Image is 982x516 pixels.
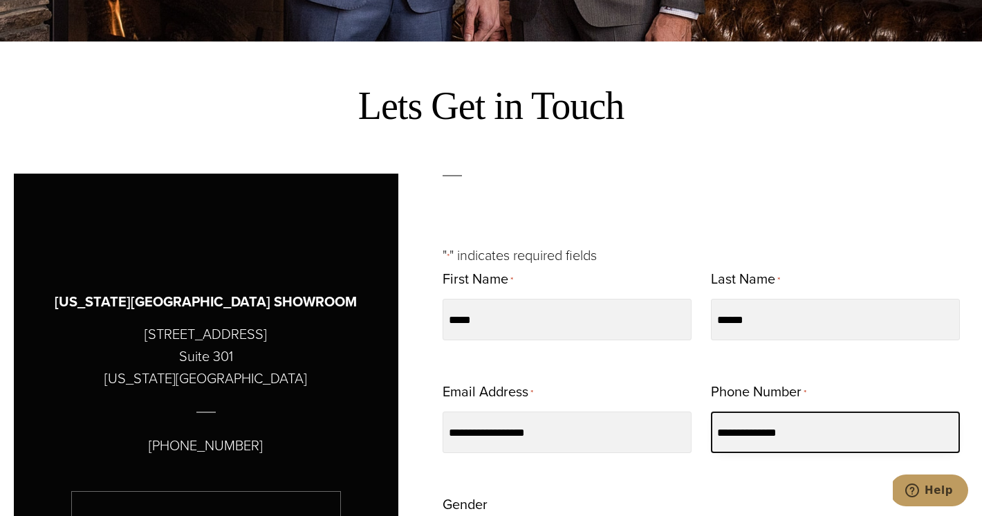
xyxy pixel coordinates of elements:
[443,244,968,266] p: " " indicates required fields
[443,379,533,406] label: Email Address
[14,83,968,129] h2: Lets Get in Touch
[149,434,263,457] p: [PHONE_NUMBER]
[443,266,513,293] label: First Name
[893,474,968,509] iframe: Opens a widget where you can chat to one of our agents
[711,266,780,293] label: Last Name
[55,291,357,313] h3: [US_STATE][GEOGRAPHIC_DATA] SHOWROOM
[104,323,307,389] p: [STREET_ADDRESS] Suite 301 [US_STATE][GEOGRAPHIC_DATA]
[711,379,806,406] label: Phone Number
